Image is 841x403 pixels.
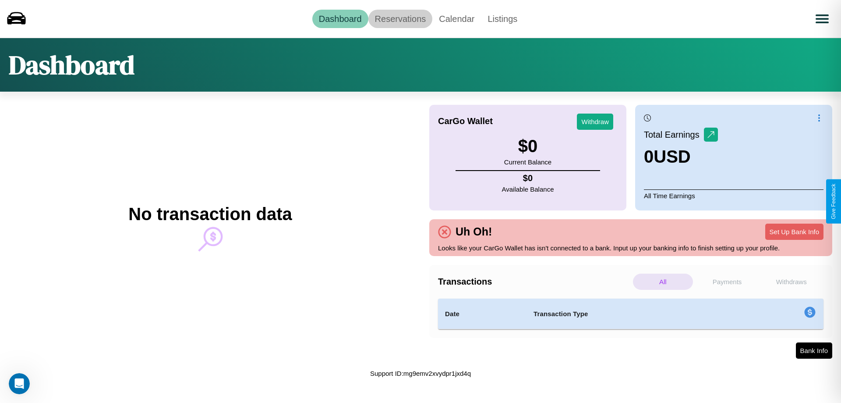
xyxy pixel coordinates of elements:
a: Calendar [432,10,481,28]
h4: Date [445,309,519,319]
p: Support ID: mg9emv2xvydpr1jxd4q [370,367,471,379]
button: Open menu [810,7,834,31]
p: Payments [697,274,757,290]
p: Current Balance [504,156,551,168]
h2: No transaction data [128,204,292,224]
h4: $ 0 [502,173,554,183]
h1: Dashboard [9,47,134,83]
a: Dashboard [312,10,368,28]
button: Set Up Bank Info [765,224,823,240]
h3: $ 0 [504,136,551,156]
h3: 0 USD [644,147,718,167]
a: Reservations [368,10,433,28]
iframe: Intercom live chat [9,373,30,394]
button: Bank Info [796,342,832,359]
p: Total Earnings [644,127,704,143]
h4: Uh Oh! [451,225,496,238]
h4: Transactions [438,277,631,287]
button: Withdraw [577,114,613,130]
p: Available Balance [502,183,554,195]
p: Looks like your CarGo Wallet has isn't connected to a bank. Input up your banking info to finish ... [438,242,823,254]
a: Listings [481,10,524,28]
div: Give Feedback [830,184,837,219]
h4: Transaction Type [534,309,732,319]
p: Withdraws [761,274,821,290]
h4: CarGo Wallet [438,116,493,126]
table: simple table [438,299,823,329]
p: All [633,274,693,290]
p: All Time Earnings [644,189,823,202]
